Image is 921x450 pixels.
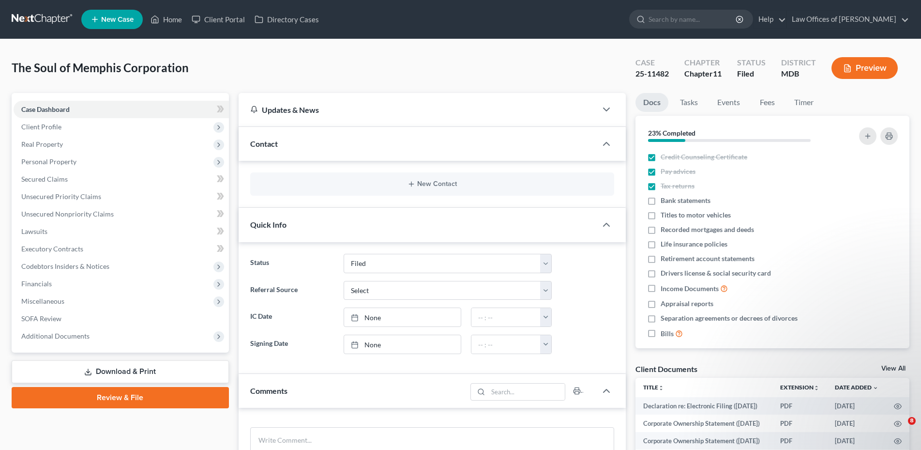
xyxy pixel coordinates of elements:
span: Bills [661,329,674,339]
span: Lawsuits [21,227,47,235]
a: Download & Print [12,360,229,383]
span: Income Documents [661,284,719,294]
input: Search... [488,384,565,400]
div: District [781,57,816,68]
span: 11 [713,69,722,78]
span: Contact [250,139,278,148]
a: Case Dashboard [14,101,229,118]
span: Drivers license & social security card [661,268,771,278]
span: Appraisal reports [661,299,713,309]
a: Executory Contracts [14,240,229,258]
td: Declaration re: Electronic Filing ([DATE]) [635,397,772,415]
span: Unsecured Nonpriority Claims [21,210,114,218]
iframe: Intercom live chat [888,417,911,440]
div: MDB [781,68,816,79]
td: Corporate Ownership Statement ([DATE]) [635,415,772,432]
div: Client Documents [635,364,697,374]
a: Fees [752,93,783,112]
td: Corporate Ownership Statement ([DATE]) [635,432,772,450]
span: Life insurance policies [661,239,727,249]
input: -- : -- [471,308,541,326]
a: Secured Claims [14,171,229,188]
span: Retirement account statements [661,254,755,264]
a: Events [710,93,748,112]
span: The Soul of Memphis Corporation [12,61,189,75]
label: Referral Source [245,281,339,300]
label: Status [245,254,339,273]
span: Additional Documents [21,332,90,340]
button: New Contact [258,180,606,188]
span: Recorded mortgages and deeds [661,225,754,234]
div: Chapter [684,68,722,79]
a: Law Offices of [PERSON_NAME] [787,11,909,28]
div: Case [635,57,669,68]
a: Unsecured Nonpriority Claims [14,205,229,223]
span: Credit Counseling Certificate [661,152,747,162]
a: Help [754,11,786,28]
span: Codebtors Insiders & Notices [21,262,109,270]
a: Tasks [672,93,706,112]
span: Secured Claims [21,175,68,183]
div: 25-11482 [635,68,669,79]
span: Client Profile [21,123,61,131]
span: Pay advices [661,167,695,176]
span: Executory Contracts [21,245,83,253]
div: Filed [737,68,766,79]
label: Signing Date [245,335,339,354]
span: Bank statements [661,196,710,205]
a: Titleunfold_more [643,384,664,391]
div: Status [737,57,766,68]
span: 8 [908,417,916,425]
a: None [344,308,461,326]
span: Titles to motor vehicles [661,210,731,220]
div: Updates & News [250,105,585,115]
a: Docs [635,93,668,112]
a: Timer [786,93,821,112]
span: Separation agreements or decrees of divorces [661,313,798,323]
a: Review & File [12,387,229,408]
a: Home [146,11,187,28]
span: Financials [21,279,52,288]
a: Directory Cases [250,11,324,28]
a: Unsecured Priority Claims [14,188,229,205]
label: IC Date [245,308,339,327]
span: Real Property [21,140,63,148]
span: Case Dashboard [21,105,70,113]
span: Miscellaneous [21,297,64,305]
input: Search by name... [649,10,737,28]
span: Comments [250,386,287,395]
a: Lawsuits [14,223,229,240]
span: Personal Property [21,157,76,166]
strong: 23% Completed [648,129,695,137]
span: Quick Info [250,220,287,229]
button: Preview [831,57,898,79]
a: Client Portal [187,11,250,28]
span: Unsecured Priority Claims [21,192,101,201]
i: unfold_more [658,385,664,391]
td: PDF [772,432,827,450]
td: [DATE] [827,432,886,450]
a: None [344,335,461,354]
div: Chapter [684,57,722,68]
span: Tax returns [661,181,695,191]
span: SOFA Review [21,314,61,323]
a: SOFA Review [14,310,229,327]
span: New Case [101,16,134,23]
input: -- : -- [471,335,541,354]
